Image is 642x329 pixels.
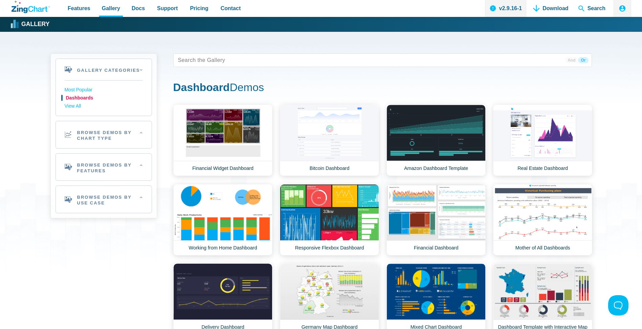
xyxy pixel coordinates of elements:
[173,81,592,96] h1: Demos
[56,186,152,213] h2: Browse Demos By Use Case
[12,1,50,13] a: ZingChart Logo. Click to return to the homepage
[565,57,578,63] span: And
[56,59,152,80] h2: Gallery Categories
[386,105,486,176] a: Amazon Dashboard Template
[56,121,152,148] h2: Browse Demos By Chart Type
[280,184,379,256] a: Responsive Flexbox Dashboard
[578,57,588,63] span: Or
[386,184,486,256] a: Financial Dashboard
[493,105,592,176] a: Real Estate Dashboard
[102,4,120,13] span: Gallery
[190,4,208,13] span: Pricing
[280,105,379,176] a: Bitcoin Dashboard
[493,184,592,256] a: Mother of All Dashboards
[132,4,145,13] span: Docs
[608,295,628,315] iframe: Toggle Customer Support
[173,105,272,176] a: Financial Widget Dashboard
[65,102,143,110] a: View All
[65,94,143,102] a: Dashboards
[221,4,241,13] span: Contact
[157,4,178,13] span: Support
[21,21,49,27] strong: Gallery
[65,86,143,94] a: Most Popular
[12,19,49,29] a: Gallery
[68,4,90,13] span: Features
[173,184,272,256] a: Working from Home Dashboard
[56,154,152,181] h2: Browse Demos By Features
[173,81,230,93] strong: Dashboard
